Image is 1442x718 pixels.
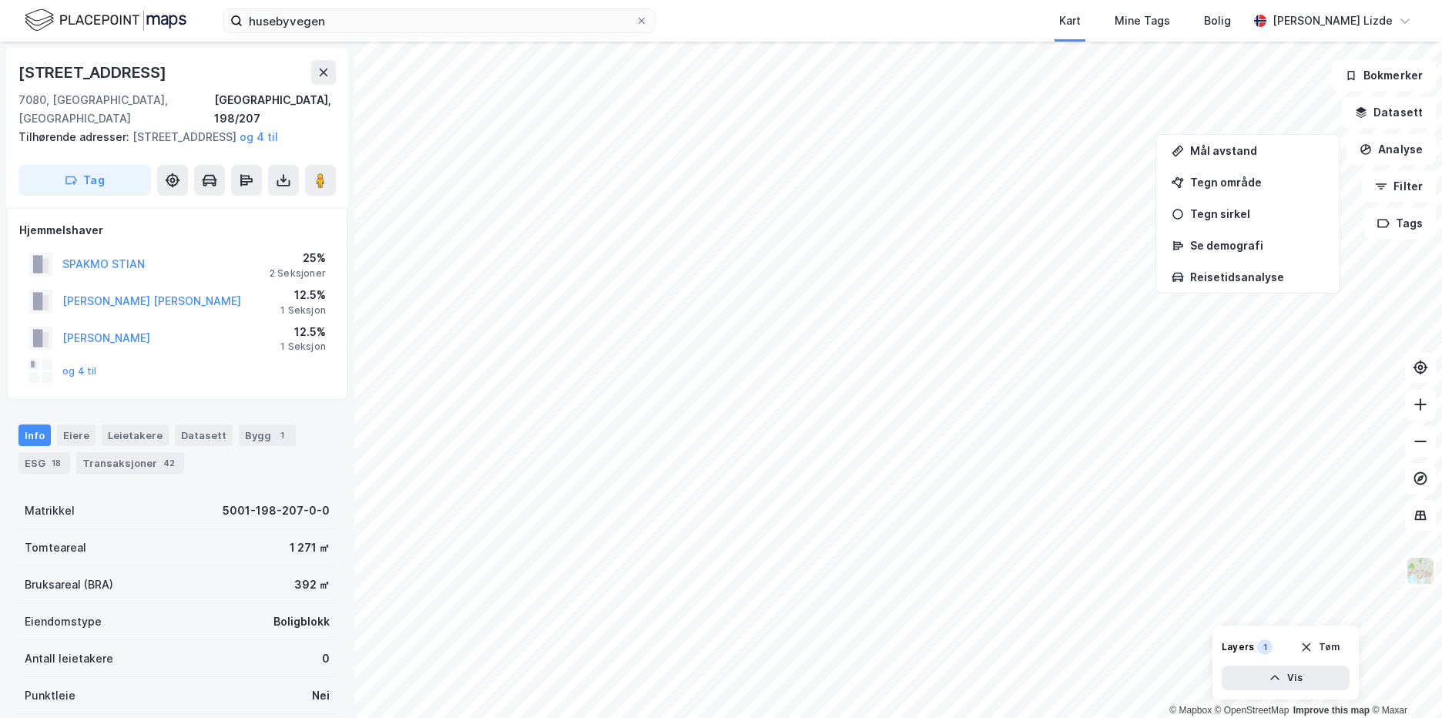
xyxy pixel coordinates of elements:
div: [STREET_ADDRESS] [18,60,169,85]
a: Improve this map [1293,705,1370,716]
div: Kontrollprogram for chat [1365,644,1442,718]
div: 1 [274,428,290,443]
div: Bygg [239,424,296,446]
div: Leietakere [102,424,169,446]
button: Vis [1222,666,1350,690]
div: 392 ㎡ [294,575,330,594]
div: 1 Seksjon [280,304,326,317]
div: Mål avstand [1190,144,1324,157]
div: Reisetidsanalyse [1190,270,1324,284]
div: Boligblokk [273,612,330,631]
div: Bruksareal (BRA) [25,575,113,594]
div: Eiere [57,424,96,446]
button: Tags [1364,208,1436,239]
div: Mine Tags [1115,12,1170,30]
div: Tegn område [1190,176,1324,189]
div: 1 Seksjon [280,341,326,353]
div: [PERSON_NAME] Lizde [1273,12,1393,30]
div: Info [18,424,51,446]
div: 5001-198-207-0-0 [223,502,330,520]
div: 2 Seksjoner [270,267,326,280]
div: Punktleie [25,686,75,705]
div: 18 [49,455,64,471]
div: 1 271 ㎡ [290,538,330,557]
button: Datasett [1342,97,1436,128]
button: Filter [1362,171,1436,202]
div: 12.5% [280,323,326,341]
input: Søk på adresse, matrikkel, gårdeiere, leietakere eller personer [243,9,635,32]
div: Datasett [175,424,233,446]
iframe: Chat Widget [1365,644,1442,718]
a: Mapbox [1169,705,1212,716]
div: Tegn sirkel [1190,207,1324,220]
div: 25% [270,249,326,267]
div: 7080, [GEOGRAPHIC_DATA], [GEOGRAPHIC_DATA] [18,91,214,128]
div: 1 [1257,639,1273,655]
img: Z [1406,556,1435,585]
div: 42 [160,455,178,471]
div: Matrikkel [25,502,75,520]
div: [STREET_ADDRESS] [18,128,324,146]
div: Hjemmelshaver [19,221,335,240]
button: Tøm [1290,635,1350,659]
img: logo.f888ab2527a4732fd821a326f86c7f29.svg [25,7,186,34]
div: Layers [1222,641,1254,653]
div: Tomteareal [25,538,86,557]
div: Antall leietakere [25,649,113,668]
div: ESG [18,452,70,474]
div: Nei [312,686,330,705]
div: Bolig [1204,12,1231,30]
a: OpenStreetMap [1215,705,1289,716]
div: 12.5% [280,286,326,304]
div: Eiendomstype [25,612,102,631]
div: Kart [1059,12,1081,30]
div: [GEOGRAPHIC_DATA], 198/207 [214,91,336,128]
button: Bokmerker [1332,60,1436,91]
div: Se demografi [1190,239,1324,252]
button: Tag [18,165,151,196]
div: Transaksjoner [76,452,184,474]
div: 0 [322,649,330,668]
span: Tilhørende adresser: [18,130,132,143]
button: Analyse [1346,134,1436,165]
